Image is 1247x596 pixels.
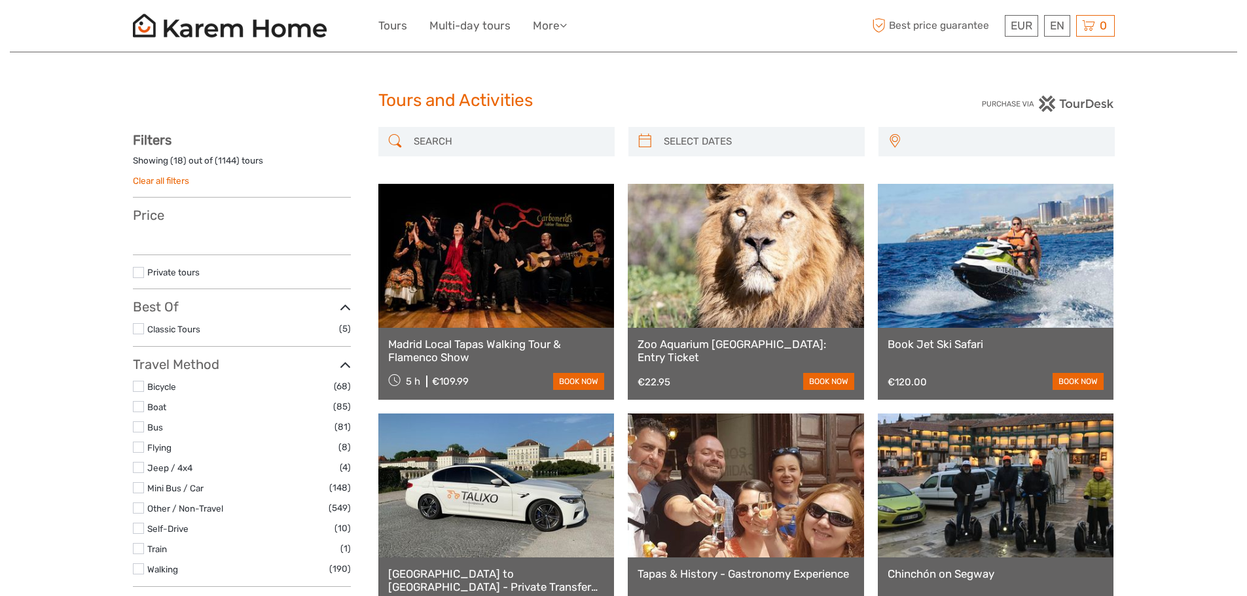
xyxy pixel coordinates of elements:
[147,422,163,432] a: Bus
[147,442,172,453] a: Flying
[133,10,327,42] img: Karem Home
[638,567,854,580] a: Tapas & History - Gastronomy Experience
[147,381,176,392] a: Bicycle
[638,376,670,388] div: €22.95
[218,154,236,167] label: 1144
[869,15,1002,37] span: Best price guarantee
[334,521,351,536] span: (10)
[173,154,183,167] label: 18
[388,338,605,364] a: Madrid Local Tapas Walking Tour & Flamenco Show
[329,480,351,495] span: (148)
[429,16,511,35] a: Multi-day tours
[147,324,200,334] a: Classic Tours
[888,376,927,388] div: €120.00
[338,440,351,455] span: (8)
[133,154,351,175] div: Showing ( ) out of ( ) tours
[888,567,1104,580] a: Chinchón on Segway
[133,207,351,223] h3: Price
[339,321,351,336] span: (5)
[329,500,351,516] span: (549)
[133,175,189,186] a: Clear all filters
[659,130,858,153] input: SELECT DATES
[803,373,854,390] a: book now
[334,379,351,394] span: (68)
[378,16,407,35] a: Tours
[340,541,351,556] span: (1)
[133,299,351,315] h3: Best Of
[981,96,1114,112] img: PurchaseViaTourDesk.png
[334,419,351,434] span: (81)
[340,460,351,475] span: (4)
[147,402,166,412] a: Boat
[147,523,189,534] a: Self-Drive
[553,373,604,390] a: book now
[1011,19,1032,32] span: EUR
[888,338,1104,351] a: Book Jet Ski Safari
[638,338,854,364] a: Zoo Aquarium [GEOGRAPHIC_DATA]: Entry Ticket
[147,267,200,277] a: Private tours
[147,503,223,514] a: Other / Non-Travel
[406,376,420,387] span: 5 h
[1098,19,1109,32] span: 0
[147,544,167,554] a: Train
[533,16,567,35] a: More
[408,130,608,153] input: SEARCH
[133,357,351,372] h3: Travel Method
[329,561,351,576] span: (190)
[133,132,172,148] strong: Filters
[432,376,469,387] div: €109.99
[1044,15,1070,37] div: EN
[333,399,351,414] span: (85)
[1053,373,1104,390] a: book now
[147,564,178,574] a: Walking
[388,567,605,594] a: [GEOGRAPHIC_DATA] to [GEOGRAPHIC_DATA] - Private Transfer (MAD)
[147,463,192,473] a: Jeep / 4x4
[378,90,869,111] h1: Tours and Activities
[147,483,204,493] a: Mini Bus / Car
